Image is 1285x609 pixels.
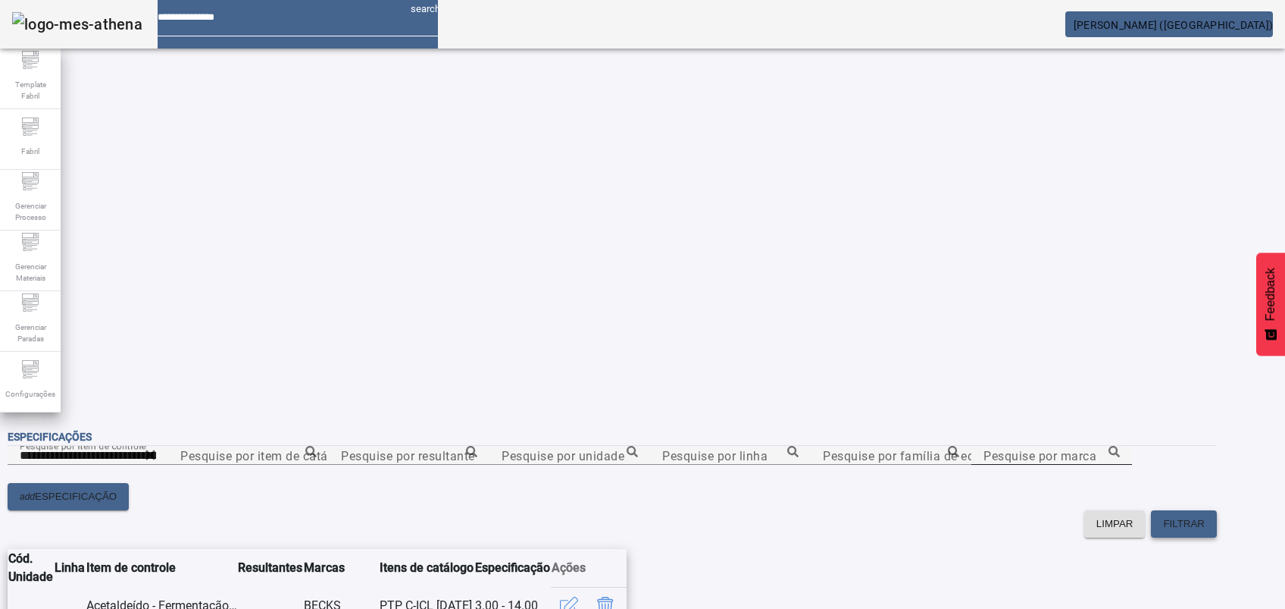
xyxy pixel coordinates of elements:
[341,448,475,463] mat-label: Pesquise por resultante
[662,448,768,463] mat-label: Pesquise por linha
[983,447,1120,465] input: Number
[8,256,53,288] span: Gerenciar Materiais
[1256,253,1285,356] button: Feedback - Mostrar pesquisa
[1264,268,1277,321] span: Feedback
[379,549,474,587] th: Itens de catálogo
[8,549,54,587] th: Cód. Unidade
[1151,510,1217,538] button: FILTRAR
[502,448,624,463] mat-label: Pesquise por unidade
[1084,510,1146,538] button: LIMPAR
[474,549,551,587] th: Especificação
[20,447,156,465] input: Number
[1074,19,1273,31] span: [PERSON_NAME] ([GEOGRAPHIC_DATA])
[8,317,53,349] span: Gerenciar Paradas
[180,448,353,463] mat-label: Pesquise por item de catálogo
[551,549,627,587] th: Ações
[237,549,303,587] th: Resultantes
[17,141,44,162] span: Fabril
[303,549,379,587] th: Marcas
[823,447,959,465] input: Number
[8,74,53,106] span: Template Fabril
[20,440,146,450] mat-label: Pesquise por item de controle
[12,12,142,36] img: logo-mes-athena
[341,447,477,465] input: Number
[86,549,237,587] th: Item de controle
[823,448,1036,463] mat-label: Pesquise por família de equipamento
[54,549,86,587] th: Linha
[35,489,117,504] span: ESPECIFICAÇÃO
[180,447,317,465] input: Number
[1096,516,1133,532] span: LIMPAR
[983,448,1096,463] mat-label: Pesquise por marca
[8,196,53,228] span: Gerenciar Processo
[8,431,92,443] span: Especificações
[1,384,60,404] span: Configurações
[1163,516,1205,532] span: FILTRAR
[662,447,799,465] input: Number
[502,447,638,465] input: Number
[8,483,129,510] button: addESPECIFICAÇÃO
